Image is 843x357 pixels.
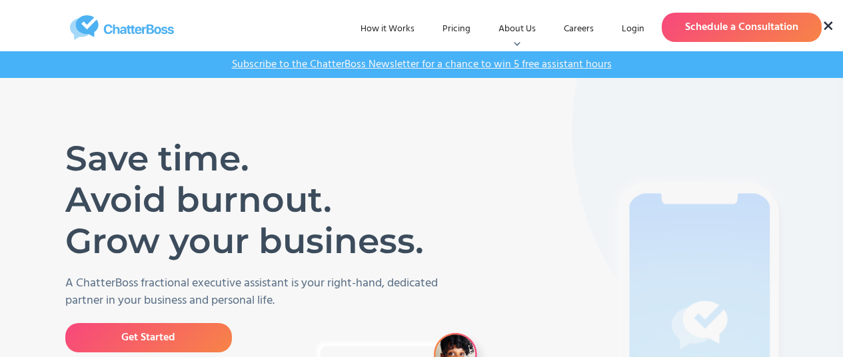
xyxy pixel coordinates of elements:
[662,13,822,42] a: Schedule a Consultation
[553,17,604,41] a: Careers
[611,17,655,41] a: Login
[432,17,481,41] a: Pricing
[65,323,232,352] a: Get Started
[350,17,425,41] a: How it Works
[498,23,536,36] div: About Us
[65,138,435,262] h1: Save time. Avoid burnout. Grow your business.
[488,17,546,41] div: About Us
[65,275,455,310] p: A ChatterBoss fractional executive assistant is your right-hand, dedicated partner in your busine...
[22,15,222,40] a: home
[225,58,618,71] a: Subscribe to the ChatterBoss Newsletter for a chance to win 5 free assistant hours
